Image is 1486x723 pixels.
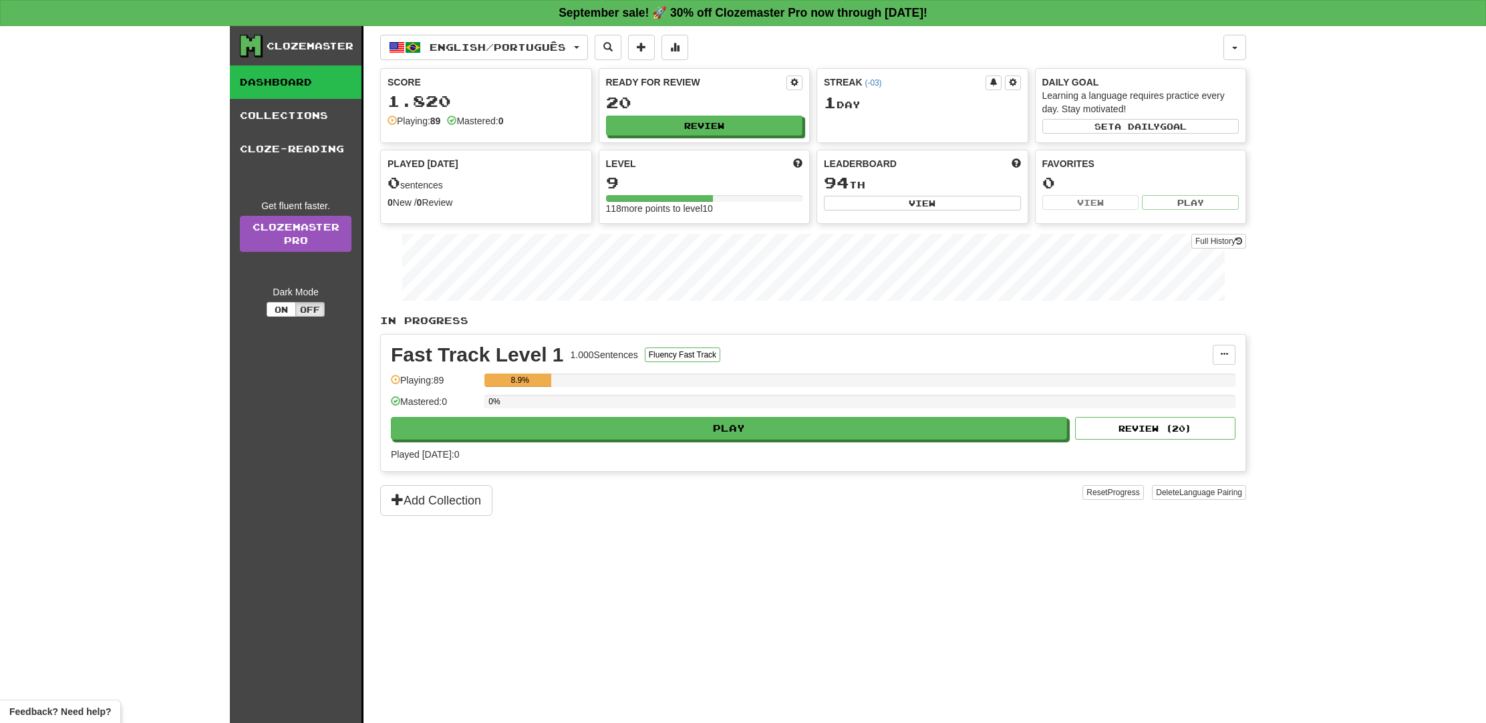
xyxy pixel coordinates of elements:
[824,94,1021,112] div: Day
[1179,488,1242,497] span: Language Pairing
[645,347,720,362] button: Fluency Fast Track
[240,199,351,212] div: Get fluent faster.
[230,65,361,99] a: Dashboard
[1191,234,1246,249] button: Full History
[295,302,325,317] button: Off
[824,196,1021,210] button: View
[430,116,441,126] strong: 89
[1042,119,1239,134] button: Seta dailygoal
[1012,157,1021,170] span: This week in points, UTC
[628,35,655,60] button: Add sentence to collection
[388,157,458,170] span: Played [DATE]
[391,449,459,460] span: Played [DATE]: 0
[388,76,585,89] div: Score
[824,76,986,89] div: Streak
[606,94,803,111] div: 20
[417,197,422,208] strong: 0
[1075,417,1235,440] button: Review (20)
[824,173,849,192] span: 94
[388,114,440,128] div: Playing:
[606,157,636,170] span: Level
[865,78,881,88] a: (-03)
[606,202,803,215] div: 118 more points to level 10
[447,114,503,128] div: Mastered:
[380,35,588,60] button: English/Português
[388,174,585,192] div: sentences
[571,348,638,361] div: 1.000 Sentences
[793,157,802,170] span: Score more points to level up
[661,35,688,60] button: More stats
[391,417,1067,440] button: Play
[1152,485,1246,500] button: DeleteLanguage Pairing
[1114,122,1160,131] span: a daily
[388,93,585,110] div: 1.820
[1082,485,1143,500] button: ResetProgress
[1042,157,1239,170] div: Favorites
[606,116,803,136] button: Review
[9,705,111,718] span: Open feedback widget
[824,93,837,112] span: 1
[824,157,897,170] span: Leaderboard
[391,374,478,396] div: Playing: 89
[380,485,492,516] button: Add Collection
[595,35,621,60] button: Search sentences
[240,216,351,252] a: ClozemasterPro
[380,314,1246,327] p: In Progress
[1108,488,1140,497] span: Progress
[230,99,361,132] a: Collections
[824,174,1021,192] div: th
[1142,195,1239,210] button: Play
[1042,174,1239,191] div: 0
[1042,195,1139,210] button: View
[388,196,585,209] div: New / Review
[1042,76,1239,89] div: Daily Goal
[391,395,478,417] div: Mastered: 0
[606,174,803,191] div: 9
[230,132,361,166] a: Cloze-Reading
[240,285,351,299] div: Dark Mode
[267,39,353,53] div: Clozemaster
[606,76,787,89] div: Ready for Review
[388,173,400,192] span: 0
[488,374,551,387] div: 8.9%
[388,197,393,208] strong: 0
[498,116,504,126] strong: 0
[430,41,566,53] span: English / Português
[1042,89,1239,116] div: Learning a language requires practice every day. Stay motivated!
[267,302,296,317] button: On
[391,345,564,365] div: Fast Track Level 1
[559,6,927,19] strong: September sale! 🚀 30% off Clozemaster Pro now through [DATE]!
